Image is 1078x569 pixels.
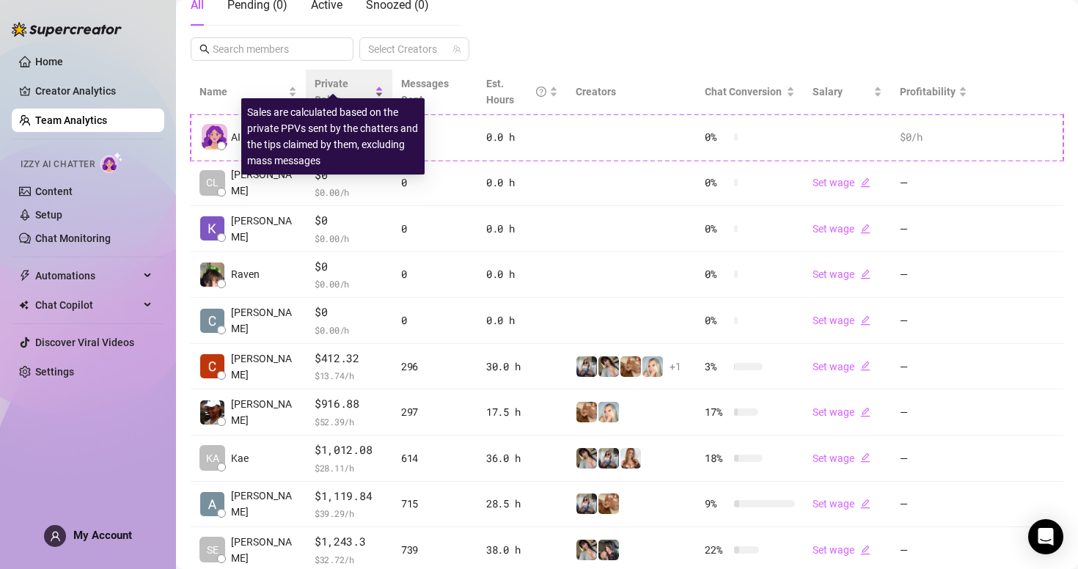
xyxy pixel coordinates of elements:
span: $1,119.84 [315,488,384,505]
img: Roux️‍ [620,356,641,377]
span: [PERSON_NAME] [231,396,297,428]
span: Name [199,84,285,100]
img: Roux [620,448,641,469]
img: AI Chatter [100,152,123,173]
a: Set wageedit [813,268,870,280]
span: 22 % [705,542,728,558]
img: Megan [642,356,663,377]
span: My Account [73,529,132,542]
img: Ari Kirk [200,400,224,425]
span: 17 % [705,404,728,420]
span: 0 % [705,266,728,282]
div: 0 [401,221,469,237]
span: $916.88 [315,395,384,413]
span: Salary [813,86,843,98]
div: 28.5 h [486,496,558,512]
span: $1,243.3 [315,533,384,551]
span: 0 % [705,221,728,237]
span: edit [860,545,870,555]
span: [PERSON_NAME] [231,166,297,199]
img: Roux️‍ [598,493,619,514]
span: edit [860,407,870,417]
a: Creator Analytics [35,79,153,103]
div: Open Intercom Messenger [1028,519,1063,554]
span: 0 % [705,312,728,328]
span: Kae [231,450,249,466]
a: Chat Monitoring [35,232,111,244]
span: CL [206,175,219,191]
span: $ 0.00 /h [315,231,384,246]
span: edit [860,452,870,463]
div: 0 [401,175,469,191]
span: edit [860,361,870,371]
td: — [891,436,976,482]
span: 9 % [705,496,728,512]
span: Chat Copilot [35,293,139,317]
div: 30.0 h [486,359,558,375]
a: Set wageedit [813,498,870,510]
img: Megan [598,402,619,422]
a: Discover Viral Videos [35,337,134,348]
div: 0 [401,129,469,145]
input: Search members [213,41,333,57]
span: Profitability [900,86,956,98]
span: edit [860,177,870,188]
a: Set wageedit [813,406,870,418]
span: $ 0.00 /h [315,276,384,291]
span: [PERSON_NAME] [231,304,297,337]
div: Sales are calculated based on the private PPVs sent by the chatters and the tips claimed by them,... [241,98,425,175]
span: thunderbolt [19,270,31,282]
div: 0 [401,312,469,328]
span: $0 [315,212,384,230]
a: Set wageedit [813,223,870,235]
span: $ 52.39 /h [315,414,384,429]
div: 0 [401,266,469,282]
div: 0.0 h [486,175,558,191]
span: $0 [315,166,384,184]
img: ANDREA [576,493,597,514]
img: ANDREA [598,448,619,469]
span: $ 39.29 /h [315,506,384,521]
span: [PERSON_NAME] [231,213,297,245]
img: Raven [200,263,224,287]
img: Catherine Frank… [200,309,224,333]
img: Raven [598,356,619,377]
span: Messages Sent [401,78,449,106]
div: 38.0 h [486,542,558,558]
div: 715 [401,496,469,512]
span: Private Sales [315,78,348,106]
td: — [891,206,976,252]
a: Set wageedit [813,177,870,188]
span: $0 [315,304,384,321]
span: Raven [231,266,260,282]
div: 17.5 h [486,404,558,420]
span: SE [207,542,219,558]
a: Content [35,186,73,197]
div: 0.0 h [486,221,558,237]
a: Set wageedit [813,315,870,326]
span: $412.32 [315,350,384,367]
td: — [891,344,976,390]
span: [PERSON_NAME] [231,350,297,383]
img: Riley [598,540,619,560]
span: $ 28.11 /h [315,460,384,475]
a: Set wageedit [813,452,870,464]
div: 739 [401,542,469,558]
span: 18 % [705,450,728,466]
span: search [199,44,210,54]
a: Setup [35,209,62,221]
div: 0.0 h [486,312,558,328]
img: Roux️‍ [576,402,597,422]
div: 36.0 h [486,450,558,466]
span: user [50,531,61,542]
span: Izzy AI Chatter [21,158,95,172]
span: question-circle [536,76,546,108]
span: team [452,45,461,54]
img: izzy-ai-chatter-avatar-DDCN_rTZ.svg [202,124,227,150]
div: 614 [401,450,469,466]
span: edit [860,224,870,234]
td: — [891,389,976,436]
img: Raven [576,540,597,560]
td: — [891,482,976,528]
div: 0.0 h [486,266,558,282]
